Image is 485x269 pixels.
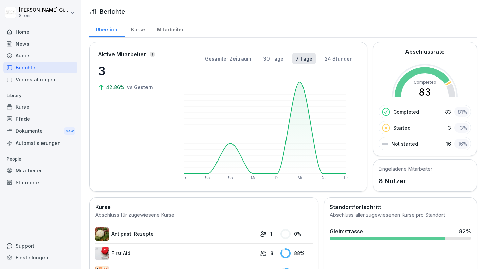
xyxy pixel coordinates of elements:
text: So [228,175,233,180]
div: Abschluss für zugewiesene Kurse [95,211,313,219]
a: Kurse [3,101,77,113]
p: Library [3,90,77,101]
a: Berichte [3,62,77,73]
button: 30 Tage [260,53,287,64]
text: Fr [344,175,348,180]
div: Dokumente [3,125,77,137]
a: Standorte [3,176,77,188]
button: 7 Tage [292,53,316,64]
p: 83 [445,108,451,115]
h1: Berichte [100,7,125,16]
p: Sironi [19,13,69,18]
div: 88 % [280,248,313,258]
a: Kurse [125,20,151,37]
div: Support [3,240,77,252]
h2: Kurse [95,203,313,211]
text: Mo [251,175,257,180]
div: 81 % [454,107,469,117]
a: Automatisierungen [3,137,77,149]
h2: Abschlussrate [405,48,445,56]
p: vs Gestern [127,84,153,91]
div: 3 % [454,123,469,133]
text: Di [275,175,278,180]
button: 24 Stunden [321,53,356,64]
a: Veranstaltungen [3,73,77,85]
p: People [3,154,77,165]
p: 3 [98,62,166,80]
div: New [64,127,75,135]
p: Not started [391,140,418,147]
a: Pfade [3,113,77,125]
p: 8 [270,250,273,257]
a: Home [3,26,77,38]
text: Sa [205,175,210,180]
button: Gesamter Zeitraum [202,53,255,64]
div: Gleimstrasse [330,227,363,235]
text: Fr [182,175,186,180]
p: 16 [446,140,451,147]
p: 42.86% [106,84,126,91]
h2: Standortfortschritt [330,203,471,211]
div: 0 % [280,229,313,239]
a: Mitarbeiter [3,165,77,176]
a: Übersicht [89,20,125,37]
p: Completed [393,108,419,115]
a: Einstellungen [3,252,77,264]
a: Audits [3,50,77,62]
p: Started [393,124,411,131]
div: 82 % [459,227,471,235]
div: Abschluss aller zugewiesenen Kurse pro Standort [330,211,471,219]
p: Aktive Mitarbeiter [98,50,146,58]
a: First Aid [95,247,257,260]
a: Antipasti Rezepte [95,227,257,241]
a: Mitarbeiter [151,20,190,37]
text: Do [320,175,326,180]
h5: Eingeladene Mitarbeiter [379,165,432,172]
a: DokumenteNew [3,125,77,137]
a: Gleimstrasse82% [327,224,474,243]
img: ovcsqbf2ewum2utvc3o527vw.png [95,247,109,260]
div: 16 % [454,139,469,149]
p: 8 Nutzer [379,176,432,186]
p: 3 [448,124,451,131]
img: pak3lu93rb7wwt42kbfr1gbm.png [95,227,109,241]
a: News [3,38,77,50]
text: Mi [298,175,302,180]
p: [PERSON_NAME] Ciccarone [19,7,69,13]
p: 1 [270,230,272,237]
